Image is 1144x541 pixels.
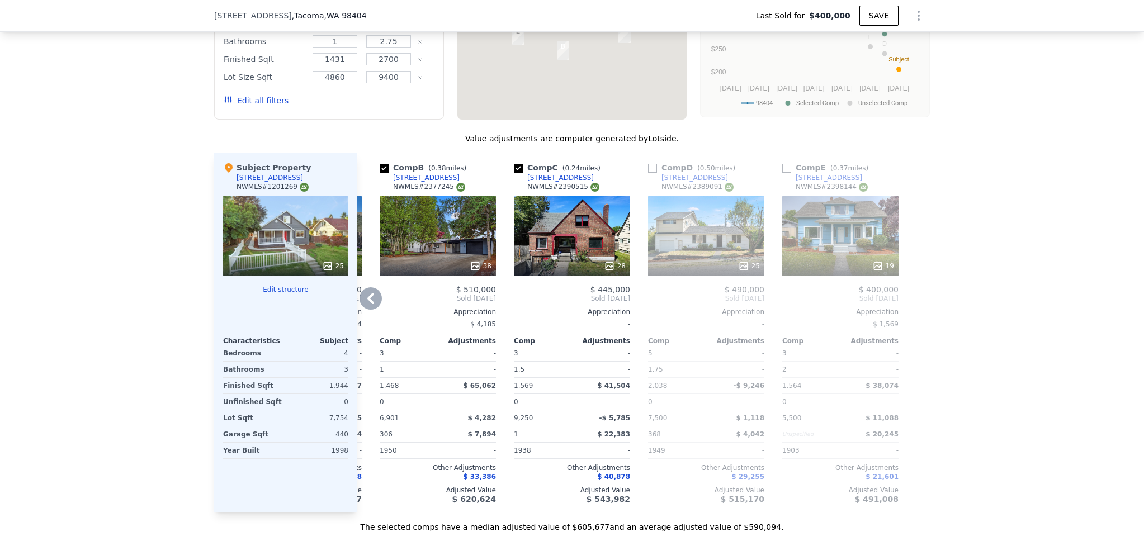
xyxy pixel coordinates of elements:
[748,84,769,92] text: [DATE]
[796,173,862,182] div: [STREET_ADDRESS]
[756,99,773,107] text: 98404
[223,378,283,393] div: Finished Sqft
[597,430,630,438] span: $ 22,383
[558,164,605,172] span: ( miles)
[440,362,496,377] div: -
[514,307,630,316] div: Appreciation
[782,486,899,495] div: Adjusted Value
[514,382,533,390] span: 1,569
[527,182,599,192] div: NWMLS # 2390515
[572,336,630,345] div: Adjustments
[597,382,630,390] span: $ 41,504
[393,182,465,192] div: NWMLS # 2377245
[782,414,801,422] span: 5,500
[380,382,399,390] span: 1,468
[782,398,787,406] span: 0
[708,394,764,410] div: -
[557,41,569,60] div: 4638 E C St
[223,443,283,458] div: Year Built
[224,95,289,106] button: Edit all filters
[599,414,630,422] span: -$ 5,785
[380,430,393,438] span: 306
[711,45,726,53] text: $250
[833,164,848,172] span: 0.37
[470,260,491,272] div: 38
[700,164,715,172] span: 0.50
[223,362,283,377] div: Bathrooms
[859,6,899,26] button: SAVE
[514,414,533,422] span: 9,250
[514,398,518,406] span: 0
[597,473,630,481] span: $ 40,878
[648,336,706,345] div: Comp
[855,495,899,504] span: $ 491,008
[322,260,344,272] div: 25
[470,320,496,328] span: $ 4,185
[648,294,764,303] span: Sold [DATE]
[514,443,570,458] div: 1938
[888,84,909,92] text: [DATE]
[574,362,630,377] div: -
[661,182,734,192] div: NWMLS # 2389091
[292,10,367,21] span: , Tacoma
[452,495,496,504] span: $ 620,624
[840,336,899,345] div: Adjustments
[224,34,306,49] div: Bathrooms
[380,486,496,495] div: Adjusted Value
[843,362,899,377] div: -
[468,430,496,438] span: $ 7,894
[288,426,348,442] div: 440
[237,173,303,182] div: [STREET_ADDRESS]
[782,336,840,345] div: Comp
[223,426,283,442] div: Garage Sqft
[463,473,496,481] span: $ 33,386
[590,183,599,192] img: NWMLS Logo
[648,162,740,173] div: Comp D
[224,51,306,67] div: Finished Sqft
[782,463,899,472] div: Other Adjustments
[456,183,465,192] img: NWMLS Logo
[288,345,348,361] div: 4
[380,162,471,173] div: Comp B
[648,349,653,357] span: 5
[731,473,764,481] span: $ 29,255
[393,173,460,182] div: [STREET_ADDRESS]
[288,394,348,410] div: 0
[618,24,631,43] div: 833 E 46th St
[440,443,496,458] div: -
[587,495,630,504] span: $ 543,982
[711,68,726,76] text: $200
[782,349,787,357] span: 3
[574,345,630,361] div: -
[514,430,518,438] span: 1
[648,362,704,377] div: 1.75
[882,40,887,47] text: D
[809,10,850,21] span: $400,000
[380,173,460,182] a: [STREET_ADDRESS]
[380,443,436,458] div: 1950
[514,316,630,332] div: -
[590,285,630,294] span: $ 445,000
[782,162,873,173] div: Comp E
[706,336,764,345] div: Adjustments
[527,173,594,182] div: [STREET_ADDRESS]
[866,473,899,481] span: $ 21,601
[431,164,446,172] span: 0.38
[380,349,384,357] span: 3
[868,34,872,40] text: E
[708,345,764,361] div: -
[782,426,838,442] div: Unspecified
[782,307,899,316] div: Appreciation
[776,84,797,92] text: [DATE]
[648,486,764,495] div: Adjusted Value
[514,349,518,357] span: 3
[708,362,764,377] div: -
[224,69,306,85] div: Lot Size Sqft
[831,84,853,92] text: [DATE]
[873,320,899,328] span: $ 1,569
[324,11,367,20] span: , WA 98404
[843,394,899,410] div: -
[380,294,496,303] span: Sold [DATE]
[736,414,764,422] span: $ 1,118
[708,443,764,458] div: -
